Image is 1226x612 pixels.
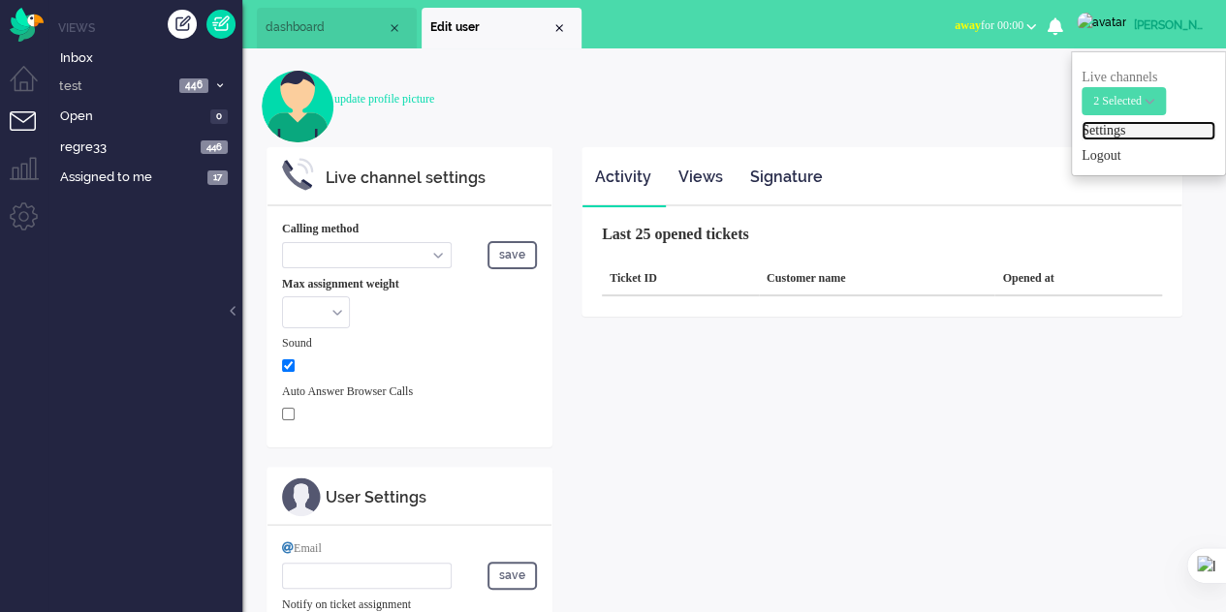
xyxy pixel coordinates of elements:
[943,12,1048,40] button: awayfor 00:00
[179,78,208,93] span: 446
[994,262,1162,296] div: Opened at
[282,335,537,352] div: Sound
[738,154,835,201] a: Signature
[10,111,53,155] li: Tickets menu
[282,477,321,516] img: ic_m_profile.svg
[60,168,202,187] span: Assigned to me
[955,18,1023,32] span: for 00:00
[56,77,173,96] span: test
[943,6,1048,48] li: awayfor 00:00
[1077,13,1126,32] img: avatar
[955,18,981,32] span: away
[282,540,537,557] div: Email
[10,157,53,200] li: Supervisor menu
[10,202,53,246] li: Admin menu
[56,166,242,187] a: Assigned to me 17
[1093,94,1142,107] span: 2 Selected
[422,8,582,48] li: user28
[551,20,567,36] div: Close tab
[206,10,236,39] a: Quick Ticket
[168,10,197,39] div: Create ticket
[56,105,242,126] a: Open 0
[1082,70,1166,107] span: Live channels
[10,8,44,42] img: flow_omnibird.svg
[326,487,537,509] div: User Settings
[666,154,736,201] a: Views
[282,383,537,400] div: Auto Answer Browser Calls
[210,109,228,124] span: 0
[1082,87,1166,115] button: 2 Selected
[60,138,195,157] span: regre33
[1082,121,1215,140] a: Settings
[387,20,402,36] div: Close tab
[759,262,995,296] div: Customer name
[207,170,228,185] span: 17
[582,154,664,201] a: Activity
[262,70,334,142] img: user.svg
[10,13,44,27] a: Omnidesk
[58,19,242,36] li: Views
[282,158,314,191] img: ic_m_phone_settings.svg
[56,136,242,157] a: regre33 446
[334,92,434,106] a: update profile picture
[487,241,537,269] button: save
[10,66,53,109] li: Dashboard menu
[1073,12,1207,32] a: [PERSON_NAME]
[60,49,242,68] span: Inbox
[326,168,537,190] div: Live channel settings
[1082,146,1215,166] a: Logout
[602,262,759,296] div: Ticket ID
[602,226,749,242] b: Last 25 opened tickets
[257,8,417,48] li: Dashboard
[60,107,204,126] span: Open
[56,46,242,68] a: Inbox
[266,19,387,36] span: dashboard
[430,19,551,36] span: Edit user
[201,140,228,155] span: 446
[282,277,399,291] b: Max assignment weight
[1134,15,1207,35] div: [PERSON_NAME]
[487,562,537,590] button: save
[282,222,359,235] b: Calling method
